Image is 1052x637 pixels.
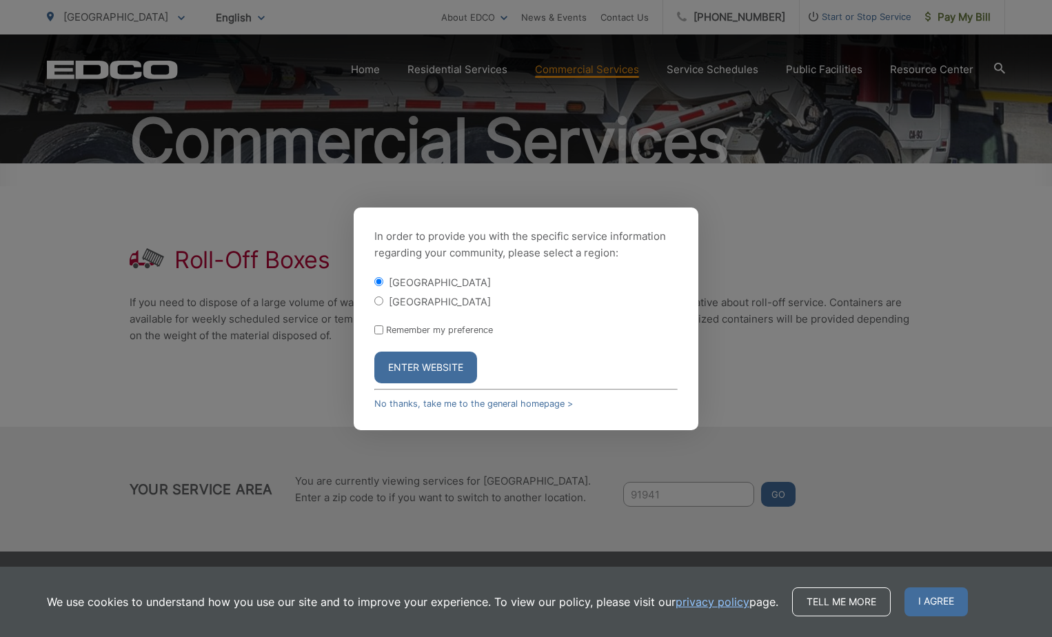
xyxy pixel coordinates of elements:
[47,594,778,610] p: We use cookies to understand how you use our site and to improve your experience. To view our pol...
[374,228,678,261] p: In order to provide you with the specific service information regarding your community, please se...
[374,352,477,383] button: Enter Website
[676,594,749,610] a: privacy policy
[389,276,491,288] label: [GEOGRAPHIC_DATA]
[904,587,968,616] span: I agree
[386,325,493,335] label: Remember my preference
[389,296,491,307] label: [GEOGRAPHIC_DATA]
[792,587,891,616] a: Tell me more
[374,398,573,409] a: No thanks, take me to the general homepage >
